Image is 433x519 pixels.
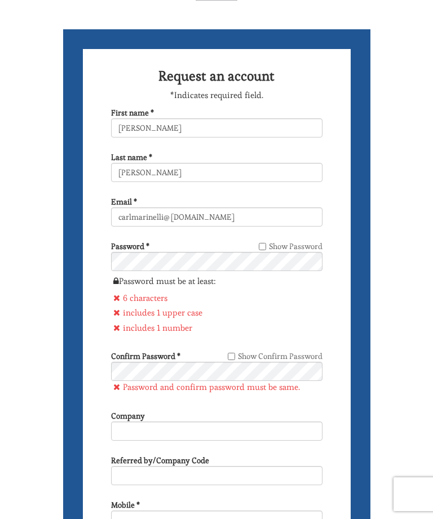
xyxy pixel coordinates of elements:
p: *Indicates required field. [111,89,322,101]
h4: Password must be at least: [113,277,320,286]
label: Company [111,410,145,422]
label: Last name * [111,152,152,163]
li: 6 characters [113,292,322,307]
li: includes 1 number [113,322,322,336]
label: Show Password [257,241,322,252]
label: Email * [111,196,137,207]
label: Referred by/Company Code [111,455,209,466]
label: First name * [111,107,154,118]
label: Show Confirm Password [226,351,322,362]
input: Show Password [259,243,266,250]
li: Password and confirm password must be same. [113,381,322,396]
input: Show Confirm Password [228,353,235,360]
li: includes 1 upper case [113,307,322,321]
h2: Request an account [111,69,322,83]
label: Mobile * [111,499,140,511]
label: Password * [111,241,149,252]
label: Confirm Password * [111,351,180,362]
